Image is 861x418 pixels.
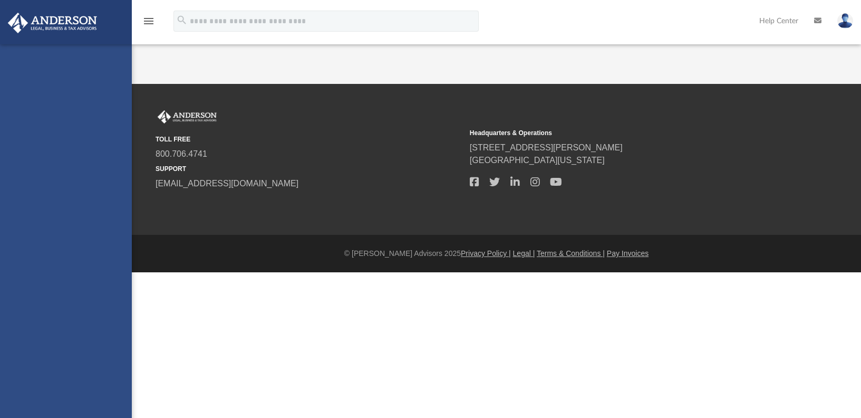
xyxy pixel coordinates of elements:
a: Privacy Policy | [461,249,511,258]
a: Terms & Conditions | [537,249,605,258]
div: © [PERSON_NAME] Advisors 2025 [132,248,861,259]
small: Headquarters & Operations [470,128,777,138]
a: [GEOGRAPHIC_DATA][US_STATE] [470,156,605,165]
img: Anderson Advisors Platinum Portal [5,13,100,33]
a: [EMAIL_ADDRESS][DOMAIN_NAME] [156,179,298,188]
small: TOLL FREE [156,135,462,144]
a: Pay Invoices [607,249,649,258]
i: menu [142,15,155,27]
a: menu [142,20,155,27]
img: User Pic [837,13,853,28]
i: search [176,14,188,26]
small: SUPPORT [156,164,462,174]
a: 800.706.4741 [156,149,207,158]
a: [STREET_ADDRESS][PERSON_NAME] [470,143,623,152]
a: Legal | [513,249,535,258]
img: Anderson Advisors Platinum Portal [156,110,219,124]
